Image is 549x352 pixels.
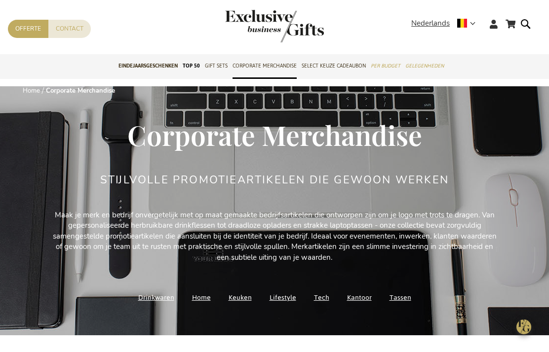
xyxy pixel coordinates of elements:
span: Select Keuze Cadeaubon [302,61,366,71]
span: Nederlands [411,18,450,29]
span: Corporate Merchandise [127,116,422,153]
a: Kantoor [347,291,372,304]
a: Drinkwaren [138,291,174,304]
a: store logo [225,10,274,42]
a: Offerte [8,20,48,38]
a: Lifestyle [270,291,296,304]
span: Gelegenheden [405,61,444,71]
img: Exclusive Business gifts logo [225,10,324,42]
a: Home [23,86,40,95]
a: Tassen [390,291,411,304]
a: Tech [314,291,329,304]
a: Contact [48,20,91,38]
div: Nederlands [411,18,482,29]
p: Maak je merk en bedrijf onvergetelijk met op maat gemaakte bedrijfsartikelen die ontworpen zijn o... [52,210,497,263]
span: Per Budget [371,61,400,71]
span: Corporate Merchandise [233,61,297,71]
strong: Corporate Merchandise [46,86,115,95]
span: Gift Sets [205,61,228,71]
a: Keuken [229,291,252,304]
h2: Stijlvolle Promotieartikelen Die Gewoon Werken [100,174,449,186]
span: Eindejaarsgeschenken [118,61,178,71]
a: Home [192,291,211,304]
